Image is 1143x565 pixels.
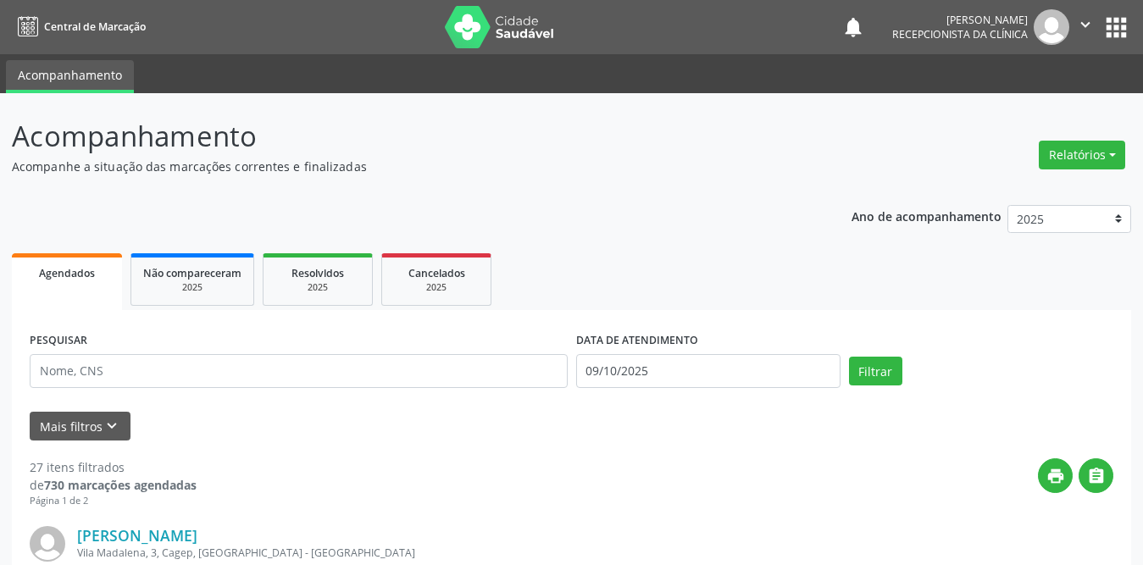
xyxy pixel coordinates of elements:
input: Nome, CNS [30,354,568,388]
a: Central de Marcação [12,13,146,41]
button: print [1038,458,1073,493]
img: img [1034,9,1069,45]
img: img [30,526,65,562]
div: 2025 [394,281,479,294]
div: [PERSON_NAME] [892,13,1028,27]
button: apps [1101,13,1131,42]
div: 27 itens filtrados [30,458,197,476]
span: Cancelados [408,266,465,280]
a: Acompanhamento [6,60,134,93]
button: Filtrar [849,357,902,385]
p: Ano de acompanhamento [852,205,1002,226]
strong: 730 marcações agendadas [44,477,197,493]
div: 2025 [143,281,241,294]
label: PESQUISAR [30,328,87,354]
i: print [1046,467,1065,485]
div: Página 1 de 2 [30,494,197,508]
p: Acompanhe a situação das marcações correntes e finalizadas [12,158,796,175]
button: Relatórios [1039,141,1125,169]
a: [PERSON_NAME] [77,526,197,545]
i: keyboard_arrow_down [103,417,121,435]
span: Recepcionista da clínica [892,27,1028,42]
input: Selecione um intervalo [576,354,841,388]
span: Agendados [39,266,95,280]
label: DATA DE ATENDIMENTO [576,328,698,354]
span: Não compareceram [143,266,241,280]
p: Acompanhamento [12,115,796,158]
button:  [1079,458,1113,493]
button: Mais filtroskeyboard_arrow_down [30,412,130,441]
span: Resolvidos [291,266,344,280]
i:  [1087,467,1106,485]
div: Vila Madalena, 3, Cagep, [GEOGRAPHIC_DATA] - [GEOGRAPHIC_DATA] [77,546,859,560]
button:  [1069,9,1101,45]
div: de [30,476,197,494]
span: Central de Marcação [44,19,146,34]
i:  [1076,15,1095,34]
div: 2025 [275,281,360,294]
button: notifications [841,15,865,39]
